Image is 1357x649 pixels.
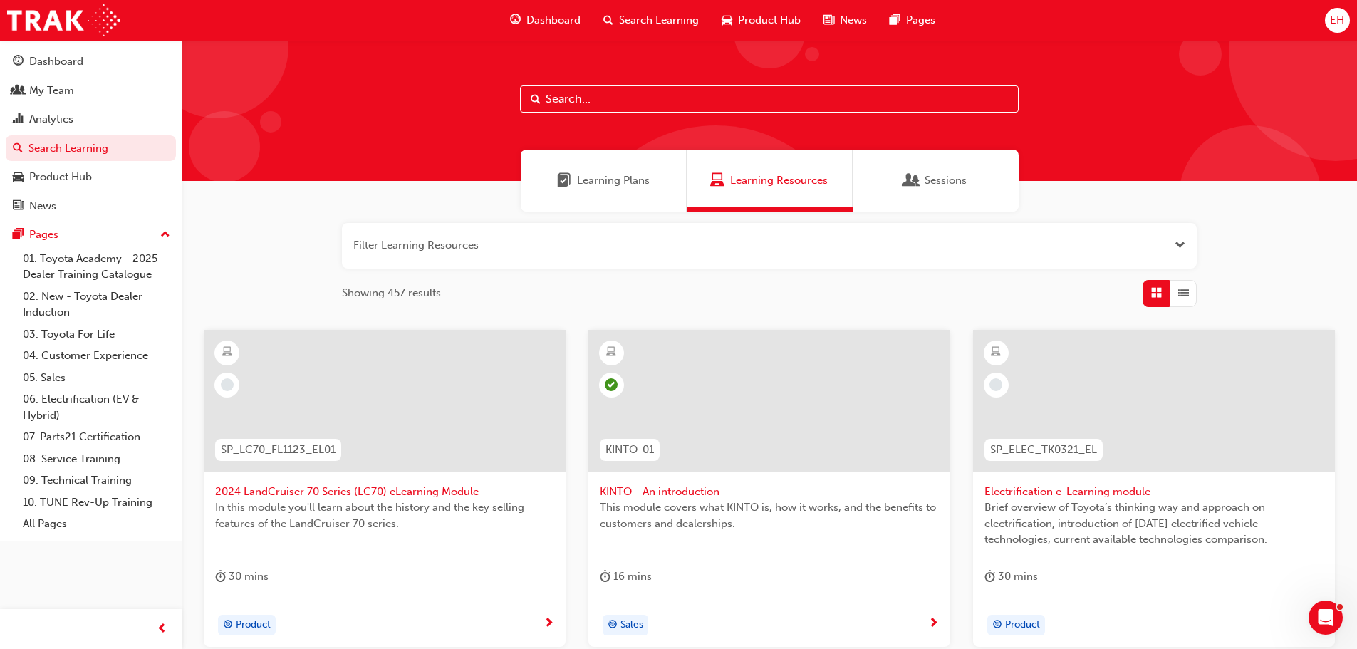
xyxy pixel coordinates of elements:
[1325,8,1350,33] button: EH
[710,6,812,35] a: car-iconProduct Hub
[990,442,1097,458] span: SP_ELEC_TK0321_EL
[600,484,939,500] span: KINTO - An introduction
[928,618,939,630] span: next-icon
[984,499,1324,548] span: Brief overview of Toyota’s thinking way and approach on electrification, introduction of [DATE] e...
[973,330,1335,648] a: SP_ELEC_TK0321_ELElectrification e-Learning moduleBrief overview of Toyota’s thinking way and app...
[17,286,176,323] a: 02. New - Toyota Dealer Induction
[223,616,233,635] span: target-icon
[6,46,176,222] button: DashboardMy TeamAnalyticsSearch LearningProduct HubNews
[510,11,521,29] span: guage-icon
[544,618,554,630] span: next-icon
[17,469,176,492] a: 09. Technical Training
[1330,12,1344,28] span: EH
[6,222,176,248] button: Pages
[905,172,919,189] span: Sessions
[989,378,1002,391] span: learningRecordVerb_NONE-icon
[619,12,699,28] span: Search Learning
[499,6,592,35] a: guage-iconDashboard
[984,484,1324,500] span: Electrification e-Learning module
[738,12,801,28] span: Product Hub
[221,442,336,458] span: SP_LC70_FL1123_EL01
[17,388,176,426] a: 06. Electrification (EV & Hybrid)
[603,11,613,29] span: search-icon
[221,378,234,391] span: learningRecordVerb_NONE-icon
[521,150,687,212] a: Learning PlansLearning Plans
[710,172,724,189] span: Learning Resources
[588,330,950,648] a: KINTO-01KINTO - An introductionThis module covers what KINTO is, how it works, and the benefits t...
[13,142,23,155] span: search-icon
[878,6,947,35] a: pages-iconPages
[6,193,176,219] a: News
[215,568,269,586] div: 30 mins
[29,83,74,99] div: My Team
[342,285,441,301] span: Showing 457 results
[29,53,83,70] div: Dashboard
[215,568,226,586] span: duration-icon
[29,169,92,185] div: Product Hub
[812,6,878,35] a: news-iconNews
[17,426,176,448] a: 07. Parts21 Certification
[17,513,176,535] a: All Pages
[6,78,176,104] a: My Team
[6,48,176,75] a: Dashboard
[215,499,554,531] span: In this module you'll learn about the history and the key selling features of the LandCruiser 70 ...
[204,330,566,648] a: SP_LC70_FL1123_EL012024 LandCruiser 70 Series (LC70) eLearning ModuleIn this module you'll learn ...
[17,323,176,346] a: 03. Toyota For Life
[592,6,710,35] a: search-iconSearch Learning
[577,172,650,189] span: Learning Plans
[6,164,176,190] a: Product Hub
[853,150,1019,212] a: SessionsSessions
[823,11,834,29] span: news-icon
[992,616,1002,635] span: target-icon
[606,343,616,362] span: learningResourceType_ELEARNING-icon
[7,4,120,36] img: Trak
[6,135,176,162] a: Search Learning
[1175,237,1185,254] button: Open the filter
[600,568,652,586] div: 16 mins
[984,568,1038,586] div: 30 mins
[6,106,176,133] a: Analytics
[215,484,554,500] span: 2024 LandCruiser 70 Series (LC70) eLearning Module
[1005,617,1040,633] span: Product
[600,568,610,586] span: duration-icon
[17,248,176,286] a: 01. Toyota Academy - 2025 Dealer Training Catalogue
[17,492,176,514] a: 10. TUNE Rev-Up Training
[531,91,541,108] span: Search
[984,568,995,586] span: duration-icon
[13,113,24,126] span: chart-icon
[13,171,24,184] span: car-icon
[17,448,176,470] a: 08. Service Training
[17,367,176,389] a: 05. Sales
[13,56,24,68] span: guage-icon
[840,12,867,28] span: News
[605,442,654,458] span: KINTO-01
[29,227,58,243] div: Pages
[620,617,643,633] span: Sales
[730,172,828,189] span: Learning Resources
[29,198,56,214] div: News
[29,111,73,128] div: Analytics
[605,378,618,391] span: learningRecordVerb_PASS-icon
[236,617,271,633] span: Product
[526,12,581,28] span: Dashboard
[890,11,900,29] span: pages-icon
[160,226,170,244] span: up-icon
[608,616,618,635] span: target-icon
[557,172,571,189] span: Learning Plans
[687,150,853,212] a: Learning ResourcesLearning Resources
[157,621,167,638] span: prev-icon
[991,343,1001,362] span: learningResourceType_ELEARNING-icon
[13,200,24,213] span: news-icon
[906,12,935,28] span: Pages
[1178,285,1189,301] span: List
[925,172,967,189] span: Sessions
[722,11,732,29] span: car-icon
[1309,601,1343,635] iframe: Intercom live chat
[17,345,176,367] a: 04. Customer Experience
[1151,285,1162,301] span: Grid
[222,343,232,362] span: learningResourceType_ELEARNING-icon
[13,85,24,98] span: people-icon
